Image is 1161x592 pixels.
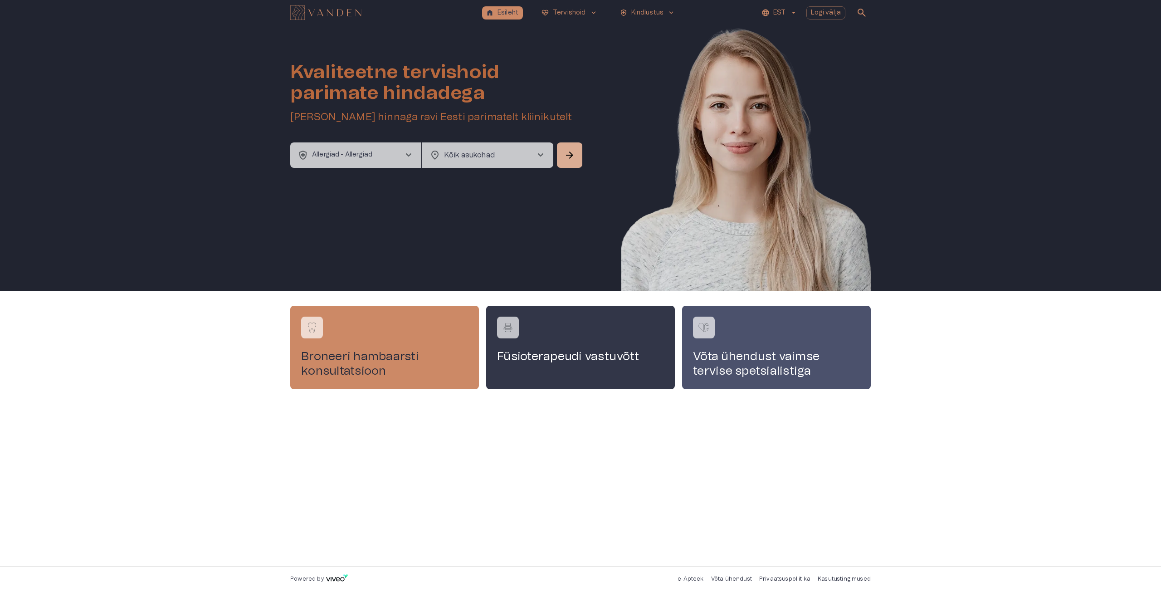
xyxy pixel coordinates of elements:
[305,321,319,334] img: Broneeri hambaarsti konsultatsioon logo
[856,7,867,18] span: search
[290,62,584,103] h1: Kvaliteetne tervishoid parimate hindadega
[620,9,628,17] span: health_and_safety
[853,4,871,22] button: open search modal
[564,150,575,161] span: arrow_forward
[616,6,679,20] button: health_and_safetyKindlustuskeyboard_arrow_down
[290,111,584,124] h5: [PERSON_NAME] hinnaga ravi Eesti parimatelt kliinikutelt
[290,306,479,389] a: Navigate to service booking
[301,349,468,378] h4: Broneeri hambaarsti konsultatsioon
[290,575,324,583] p: Powered by
[682,306,871,389] a: Navigate to service booking
[818,576,871,582] a: Kasutustingimused
[535,150,546,161] span: chevron_right
[631,8,664,18] p: Kindlustus
[403,150,414,161] span: chevron_right
[553,8,586,18] p: Tervishoid
[486,9,494,17] span: home
[541,9,549,17] span: ecg_heart
[537,6,601,20] button: ecg_heartTervishoidkeyboard_arrow_down
[806,6,846,20] button: Logi välja
[760,6,799,20] button: EST
[557,142,582,168] button: Search
[678,576,703,582] a: e-Apteek
[498,8,518,18] p: Esileht
[290,5,361,20] img: Vanden logo
[773,8,785,18] p: EST
[693,349,860,378] h4: Võta ühendust vaimse tervise spetsialistiga
[486,306,675,389] a: Navigate to service booking
[298,150,308,161] span: health_and_safety
[312,150,372,160] p: Allergiad - Allergiad
[429,150,440,161] span: location_on
[711,575,752,583] p: Võta ühendust
[811,8,841,18] p: Logi välja
[290,6,478,19] a: Navigate to homepage
[590,9,598,17] span: keyboard_arrow_down
[501,321,515,334] img: Füsioterapeudi vastuvõtt logo
[482,6,523,20] button: homeEsileht
[621,25,871,318] img: Woman smiling
[667,9,675,17] span: keyboard_arrow_down
[759,576,810,582] a: Privaatsuspoliitika
[444,150,521,161] p: Kõik asukohad
[290,142,421,168] button: health_and_safetyAllergiad - Allergiadchevron_right
[497,349,664,364] h4: Füsioterapeudi vastuvõtt
[697,321,711,334] img: Võta ühendust vaimse tervise spetsialistiga logo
